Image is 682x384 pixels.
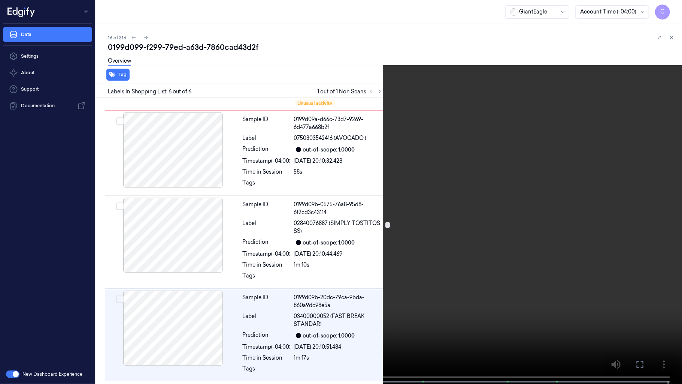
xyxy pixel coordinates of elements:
div: Tags [243,365,291,377]
div: Unusual activity [298,100,333,107]
button: C [655,4,670,19]
button: Tag [106,69,130,81]
div: Prediction [243,238,291,247]
div: Timestamp (-04:00) [243,343,291,351]
button: Select row [116,117,124,125]
button: Select row [116,295,124,303]
a: Overview [108,57,131,66]
a: Documentation [3,98,92,113]
div: out-of-scope: 1.0000 [303,332,355,340]
div: 1m 17s [294,354,383,362]
span: 02840076887 (SIMPLY TOSTITOS SS) [294,219,383,235]
span: 03400000052 (FAST BREAK STANDAR) [294,312,383,328]
div: Sample ID [243,294,291,309]
div: 0199d099-f299-79ed-a63d-7860cad43d2f [108,42,676,52]
div: Label [243,134,291,142]
div: 0199d09a-d66c-73d7-9269-6d477a668b2f [294,115,383,131]
a: Support [3,82,92,97]
div: Sample ID [243,115,291,131]
div: Label [243,219,291,235]
a: Settings [3,49,92,64]
div: [DATE] 20:10:44.469 [294,250,383,258]
div: 58s [294,168,383,176]
div: 1m 10s [294,261,383,269]
span: 1 out of 1 Non Scans [317,87,384,96]
div: Time in Session [243,261,291,269]
div: Label [243,312,291,328]
div: Tags [243,272,291,284]
div: [DATE] 20:10:51.484 [294,343,383,351]
div: Timestamp (-04:00) [243,250,291,258]
a: Data [3,27,92,42]
button: Select row [116,202,124,210]
button: About [3,65,92,80]
div: Timestamp (-04:00) [243,157,291,165]
div: 0199d09b-0575-76a8-95d8-6f2cd3c43114 [294,201,383,216]
div: 0199d09b-20dc-79ca-9bda-860a9dc98e5a [294,294,383,309]
span: Labels In Shopping List: 6 out of 6 [108,88,191,96]
div: Prediction [243,331,291,340]
div: out-of-scope: 1.0000 [303,239,355,247]
div: [DATE] 20:10:32.428 [294,157,383,165]
div: Prediction [243,145,291,154]
div: Tags [243,179,291,191]
div: out-of-scope: 1.0000 [303,146,355,154]
span: 0750303542416 (AVOCADO ) [294,134,367,142]
div: Time in Session [243,168,291,176]
button: Toggle Navigation [80,6,92,18]
div: Sample ID [243,201,291,216]
div: Time in Session [243,354,291,362]
span: 16 of 316 [108,34,126,41]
